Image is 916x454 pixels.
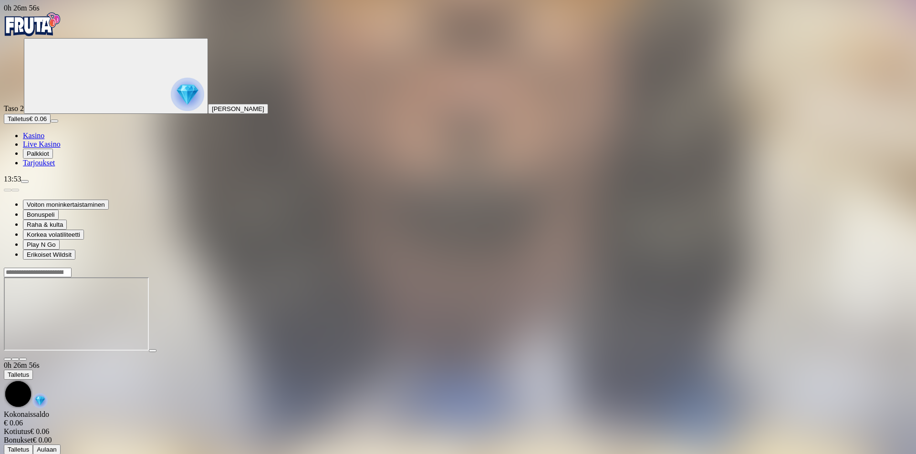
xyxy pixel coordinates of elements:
span: user session time [4,361,40,369]
button: Palkkiot [23,149,53,159]
button: Korkea volatiliteetti [23,230,84,240]
input: Search [4,268,72,277]
a: Live Kasino [23,140,61,148]
nav: Primary [4,12,912,167]
span: user session time [4,4,40,12]
span: Korkea volatiliteetti [27,231,80,238]
button: reward progress [24,38,208,114]
nav: Main menu [4,131,912,167]
img: reward progress [171,78,204,111]
button: fullscreen icon [19,358,27,361]
div: Kokonaissaldo [4,410,912,427]
img: reward-icon [32,393,48,408]
div: € 0.06 [4,427,912,436]
button: Play N Go [23,240,60,250]
span: Talletus [8,115,29,122]
span: Bonuspeli [27,211,55,218]
button: menu [51,120,58,122]
button: Talletus [4,370,33,380]
button: prev slide [4,189,11,192]
span: Talletus [8,446,29,453]
a: Kasino [23,131,44,140]
span: 13:53 [4,175,21,183]
span: Erikoiset Wildsit [27,251,72,258]
a: Fruta [4,30,61,38]
a: Tarjoukset [23,159,55,167]
button: Raha & kulta [23,220,67,230]
div: € 0.06 [4,419,912,427]
div: € 0.00 [4,436,912,444]
span: [PERSON_NAME] [212,105,264,112]
span: Talletus [8,371,29,378]
button: Voiton moninkertaistaminen [23,200,109,210]
button: Talletusplus icon€ 0.06 [4,114,51,124]
button: close icon [4,358,11,361]
button: play icon [149,349,156,352]
div: Game menu [4,361,912,410]
span: Palkkiot [27,150,49,157]
span: Kotiutus [4,427,30,435]
span: Raha & kulta [27,221,63,228]
span: Aulaan [37,446,57,453]
span: Taso 2 [4,104,24,112]
button: menu [21,180,29,183]
button: Erikoiset Wildsit [23,250,75,260]
span: Bonukset [4,436,32,444]
button: chevron-down icon [11,358,19,361]
span: Voiton moninkertaistaminen [27,201,105,208]
img: Fruta [4,12,61,36]
iframe: Pimped [4,277,149,351]
button: next slide [11,189,19,192]
span: Play N Go [27,241,56,248]
button: Bonuspeli [23,210,59,220]
span: € 0.06 [29,115,47,122]
button: [PERSON_NAME] [208,104,268,114]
